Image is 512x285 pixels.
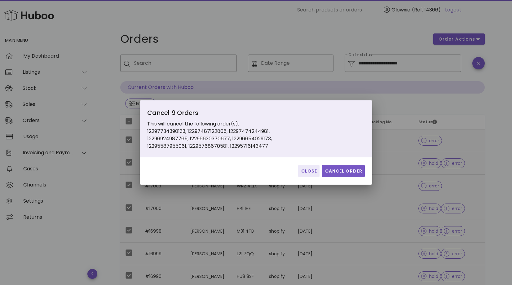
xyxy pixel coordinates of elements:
[301,168,317,174] span: Close
[147,108,286,150] div: This will cancel the following order(s): 12297734390133, 12297487122805, 12297474244981, 12296924...
[322,165,365,177] button: Cancel Order
[298,165,320,177] button: Close
[324,168,362,174] span: Cancel Order
[147,108,286,120] div: Cancel 9 Orders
